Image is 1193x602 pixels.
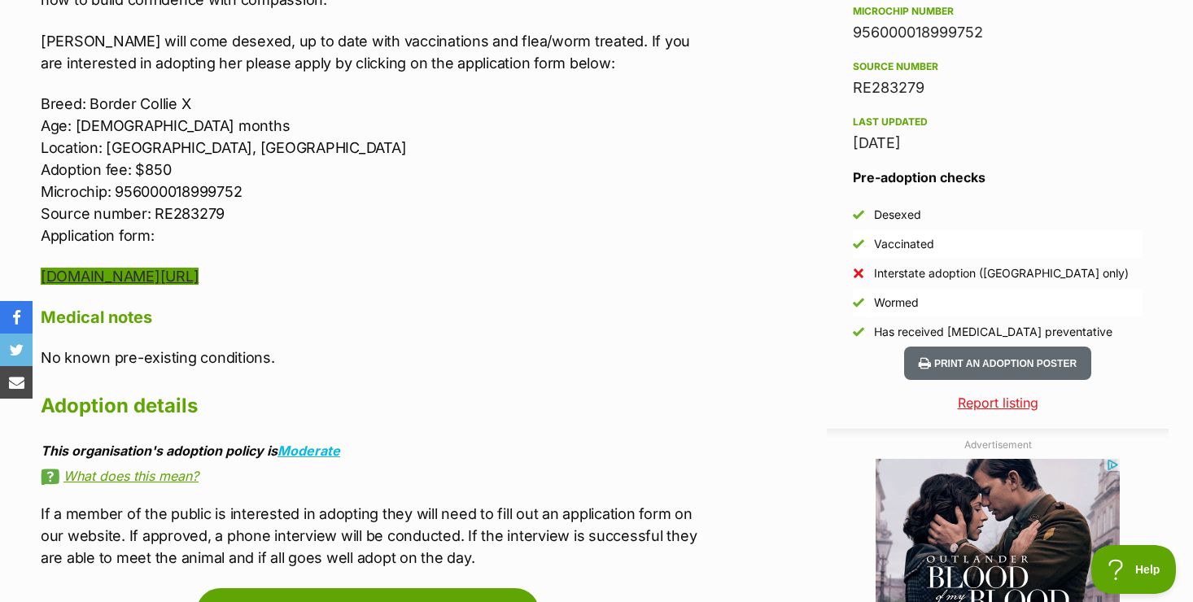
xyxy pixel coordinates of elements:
[904,347,1091,380] button: Print an adoption poster
[41,443,711,458] div: This organisation's adoption policy is
[853,326,864,338] img: Yes
[874,207,921,223] div: Desexed
[853,116,1143,129] div: Last updated
[853,268,864,279] img: No
[853,21,1143,44] div: 956000018999752
[41,503,711,569] p: If a member of the public is interested in adopting they will need to fill out an application for...
[853,132,1143,155] div: [DATE]
[853,238,864,250] img: Yes
[874,294,919,311] div: Wormed
[853,297,864,308] img: Yes
[41,469,711,483] a: What does this mean?
[41,347,711,369] p: No known pre-existing conditions.
[874,236,934,252] div: Vaccinated
[853,76,1143,99] div: RE283279
[41,268,199,285] a: [DOMAIN_NAME][URL]
[874,324,1112,340] div: Has received [MEDICAL_DATA] preventative
[41,388,711,424] h2: Adoption details
[827,393,1169,412] a: Report listing
[1091,545,1177,594] iframe: Help Scout Beacon - Open
[853,209,864,220] img: Yes
[277,443,340,459] a: Moderate
[853,60,1143,73] div: Source number
[853,5,1143,18] div: Microchip number
[41,93,711,246] p: Breed: Border Collie X Age: [DEMOGRAPHIC_DATA] months Location: [GEOGRAPHIC_DATA], [GEOGRAPHIC_DA...
[874,265,1129,281] div: Interstate adoption ([GEOGRAPHIC_DATA] only)
[853,168,1143,187] h3: Pre-adoption checks
[41,307,711,328] h4: Medical notes
[41,30,711,74] p: [PERSON_NAME] will come desexed, up to date with vaccinations and flea/worm treated. If you are i...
